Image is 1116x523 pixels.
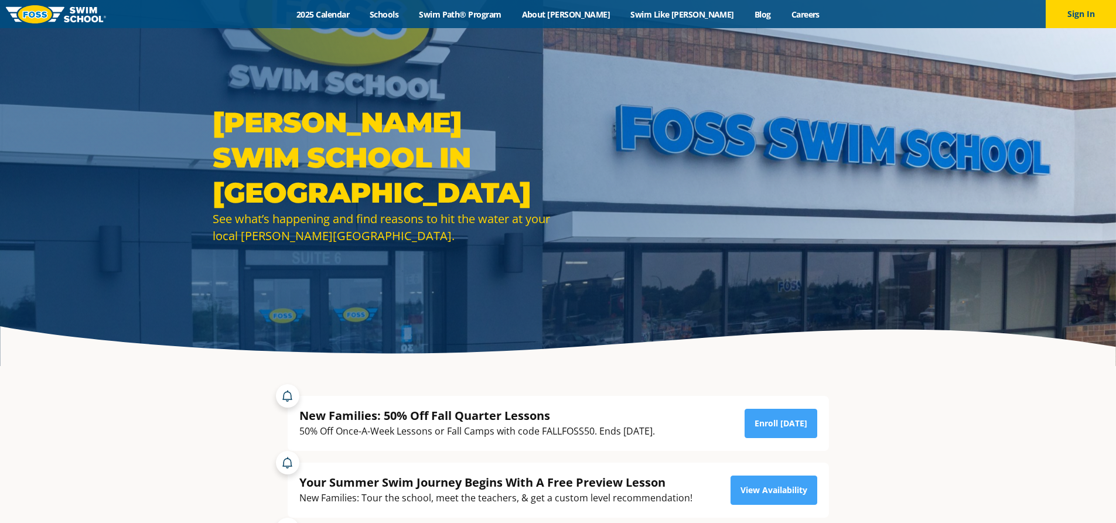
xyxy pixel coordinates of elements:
a: Blog [744,9,781,20]
a: Enroll [DATE] [745,409,817,438]
a: About [PERSON_NAME] [511,9,620,20]
a: Schools [360,9,409,20]
a: Swim Like [PERSON_NAME] [620,9,745,20]
div: Your Summer Swim Journey Begins With A Free Preview Lesson [299,474,692,490]
a: 2025 Calendar [286,9,360,20]
a: Careers [781,9,830,20]
div: See what’s happening and find reasons to hit the water at your local [PERSON_NAME][GEOGRAPHIC_DATA]. [213,210,552,244]
div: New Families: Tour the school, meet the teachers, & get a custom level recommendation! [299,490,692,506]
a: Swim Path® Program [409,9,511,20]
img: FOSS Swim School Logo [6,5,106,23]
a: View Availability [731,476,817,505]
div: 50% Off Once-A-Week Lessons or Fall Camps with code FALLFOSS50. Ends [DATE]. [299,423,655,439]
h1: [PERSON_NAME] Swim School in [GEOGRAPHIC_DATA] [213,105,552,210]
div: New Families: 50% Off Fall Quarter Lessons [299,408,655,423]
